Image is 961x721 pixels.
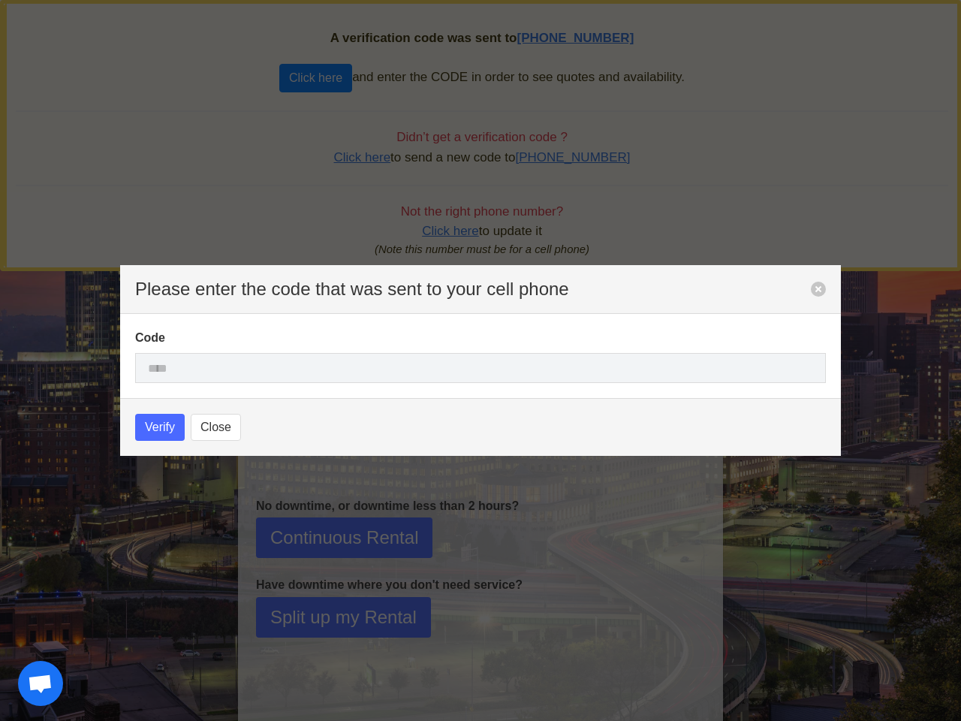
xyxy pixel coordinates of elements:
[18,661,63,706] div: Open chat
[200,418,231,436] span: Close
[135,329,826,347] label: Code
[145,418,175,436] span: Verify
[191,414,241,441] button: Close
[135,414,185,441] button: Verify
[135,280,811,298] p: Please enter the code that was sent to your cell phone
